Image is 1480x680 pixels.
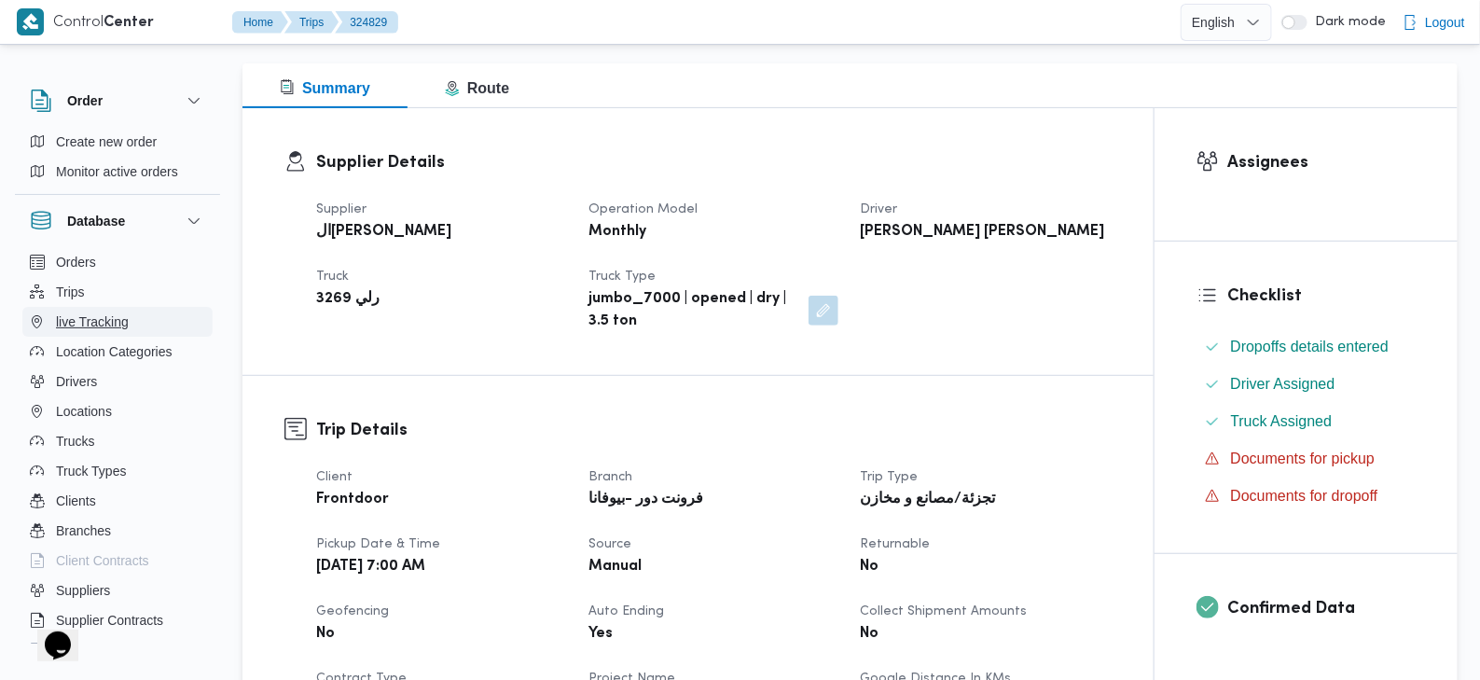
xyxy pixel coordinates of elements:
[316,605,389,618] span: Geofencing
[1197,332,1417,362] button: Dropoffs details entered
[588,489,703,511] b: فرونت دور -بيوفانا
[316,203,367,215] span: Supplier
[30,90,205,112] button: Order
[56,549,149,572] span: Client Contracts
[22,396,213,426] button: Locations
[316,489,389,511] b: Frontdoor
[56,311,129,333] span: live Tracking
[56,160,178,183] span: Monitor active orders
[1228,284,1417,309] h3: Checklist
[316,471,353,483] span: Client
[56,639,103,661] span: Devices
[67,210,125,232] h3: Database
[1425,11,1465,34] span: Logout
[588,605,664,618] span: Auto Ending
[56,251,96,273] span: Orders
[15,247,220,651] div: Database
[56,609,163,631] span: Supplier Contracts
[1231,339,1390,354] span: Dropoffs details entered
[861,489,996,511] b: تجزئة/مصانع و مخازن
[445,80,509,96] span: Route
[861,538,931,550] span: Returnable
[588,288,795,333] b: jumbo_7000 | opened | dry | 3.5 ton
[861,556,879,578] b: No
[22,605,213,635] button: Supplier Contracts
[30,210,205,232] button: Database
[22,337,213,367] button: Location Categories
[1231,488,1378,504] span: Documents for dropoff
[861,471,919,483] span: Trip Type
[1231,485,1378,507] span: Documents for dropoff
[1197,481,1417,511] button: Documents for dropoff
[316,556,425,578] b: [DATE] 7:00 AM
[588,221,646,243] b: Monthly
[335,11,398,34] button: 324829
[22,635,213,665] button: Devices
[316,271,349,283] span: Truck
[1197,407,1417,437] button: Truck Assigned
[15,127,220,194] div: Order
[316,221,451,243] b: ال[PERSON_NAME]
[22,486,213,516] button: Clients
[17,8,44,35] img: X8yXhbKr1z7QwAAAABJRU5ErkJggg==
[861,605,1028,618] span: Collect Shipment Amounts
[1231,376,1335,392] span: Driver Assigned
[56,400,112,423] span: Locations
[316,418,1112,443] h3: Trip Details
[22,307,213,337] button: live Tracking
[22,247,213,277] button: Orders
[104,16,154,30] b: Center
[1307,15,1386,30] span: Dark mode
[22,426,213,456] button: Trucks
[22,456,213,486] button: Truck Types
[1231,373,1335,396] span: Driver Assigned
[232,11,288,34] button: Home
[22,576,213,605] button: Suppliers
[22,546,213,576] button: Client Contracts
[1197,444,1417,474] button: Documents for pickup
[588,271,656,283] span: Truck Type
[56,579,110,602] span: Suppliers
[316,623,335,645] b: No
[588,538,631,550] span: Source
[1395,4,1473,41] button: Logout
[19,605,78,661] iframe: chat widget
[22,367,213,396] button: Drivers
[56,430,94,452] span: Trucks
[316,150,1112,175] h3: Supplier Details
[67,90,103,112] h3: Order
[588,556,642,578] b: Manual
[861,623,879,645] b: No
[861,221,1105,243] b: [PERSON_NAME] [PERSON_NAME]
[588,623,613,645] b: Yes
[56,520,111,542] span: Branches
[22,516,213,546] button: Branches
[316,538,440,550] span: Pickup date & time
[56,370,97,393] span: Drivers
[1231,413,1333,429] span: Truck Assigned
[861,203,898,215] span: Driver
[1231,410,1333,433] span: Truck Assigned
[56,131,157,153] span: Create new order
[22,157,213,187] button: Monitor active orders
[1228,150,1417,175] h3: Assignees
[22,127,213,157] button: Create new order
[1197,369,1417,399] button: Driver Assigned
[56,281,85,303] span: Trips
[588,203,698,215] span: Operation Model
[1228,596,1417,621] h3: Confirmed Data
[1231,336,1390,358] span: Dropoffs details entered
[56,340,173,363] span: Location Categories
[588,471,632,483] span: Branch
[284,11,339,34] button: Trips
[22,277,213,307] button: Trips
[1231,451,1376,466] span: Documents for pickup
[280,80,370,96] span: Summary
[56,460,126,482] span: Truck Types
[1231,448,1376,470] span: Documents for pickup
[56,490,96,512] span: Clients
[316,288,380,311] b: رلي 3269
